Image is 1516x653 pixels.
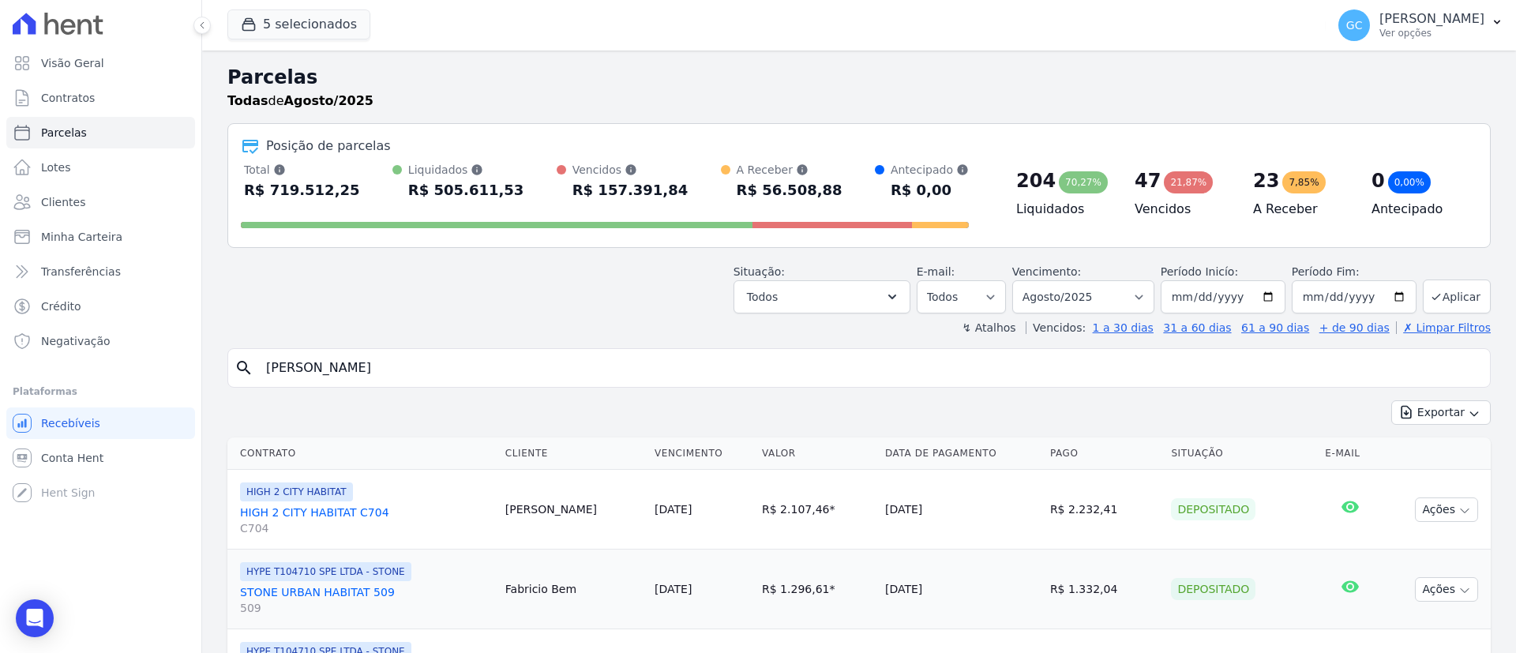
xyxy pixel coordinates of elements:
[240,482,353,501] span: HIGH 2 CITY HABITAT
[879,470,1044,550] td: [DATE]
[6,82,195,114] a: Contratos
[41,450,103,466] span: Conta Hent
[1163,321,1231,334] a: 31 a 60 dias
[572,178,689,203] div: R$ 157.391,84
[891,162,969,178] div: Antecipado
[408,178,524,203] div: R$ 505.611,53
[499,470,648,550] td: [PERSON_NAME]
[41,90,95,106] span: Contratos
[240,520,493,536] span: C704
[1171,578,1255,600] div: Depositado
[240,600,493,616] span: 509
[16,599,54,637] div: Open Intercom Messenger
[240,584,493,616] a: STONE URBAN HABITAT 509509
[1319,437,1382,470] th: E-mail
[1326,3,1516,47] button: GC [PERSON_NAME] Ver opções
[266,137,391,156] div: Posição de parcelas
[6,256,195,287] a: Transferências
[227,63,1491,92] h2: Parcelas
[6,152,195,183] a: Lotes
[41,298,81,314] span: Crédito
[1171,498,1255,520] div: Depositado
[1423,280,1491,313] button: Aplicar
[1346,20,1363,31] span: GC
[227,437,499,470] th: Contrato
[41,194,85,210] span: Clientes
[737,178,842,203] div: R$ 56.508,88
[41,333,111,349] span: Negativação
[734,265,785,278] label: Situação:
[240,505,493,536] a: HIGH 2 CITY HABITAT C704C704
[747,287,778,306] span: Todos
[879,550,1044,629] td: [DATE]
[41,159,71,175] span: Lotes
[648,437,756,470] th: Vencimento
[1093,321,1154,334] a: 1 a 30 dias
[1135,200,1228,219] h4: Vencidos
[1415,497,1478,522] button: Ações
[1396,321,1491,334] a: ✗ Limpar Filtros
[6,221,195,253] a: Minha Carteira
[1253,168,1279,193] div: 23
[1292,264,1417,280] label: Período Fim:
[1044,550,1165,629] td: R$ 1.332,04
[1282,171,1325,193] div: 7,85%
[1379,27,1484,39] p: Ver opções
[1026,321,1086,334] label: Vencidos:
[6,186,195,218] a: Clientes
[244,162,360,178] div: Total
[1319,321,1390,334] a: + de 90 dias
[227,93,268,108] strong: Todas
[1415,577,1478,602] button: Ações
[655,503,692,516] a: [DATE]
[240,562,411,581] span: HYPE T104710 SPE LTDA - STONE
[499,437,648,470] th: Cliente
[6,291,195,322] a: Crédito
[756,550,879,629] td: R$ 1.296,61
[6,117,195,148] a: Parcelas
[734,280,910,313] button: Todos
[227,92,373,111] p: de
[41,415,100,431] span: Recebíveis
[572,162,689,178] div: Vencidos
[1379,11,1484,27] p: [PERSON_NAME]
[879,437,1044,470] th: Data de Pagamento
[1165,437,1319,470] th: Situação
[284,93,373,108] strong: Agosto/2025
[756,437,879,470] th: Valor
[655,583,692,595] a: [DATE]
[6,47,195,79] a: Visão Geral
[1044,437,1165,470] th: Pago
[408,162,524,178] div: Liquidados
[499,550,648,629] td: Fabricio Bem
[1135,168,1161,193] div: 47
[41,264,121,280] span: Transferências
[1372,200,1465,219] h4: Antecipado
[1164,171,1213,193] div: 21,87%
[244,178,360,203] div: R$ 719.512,25
[6,442,195,474] a: Conta Hent
[891,178,969,203] div: R$ 0,00
[1388,171,1431,193] div: 0,00%
[41,229,122,245] span: Minha Carteira
[227,9,370,39] button: 5 selecionados
[235,358,253,377] i: search
[13,382,189,401] div: Plataformas
[6,325,195,357] a: Negativação
[1391,400,1491,425] button: Exportar
[1016,168,1056,193] div: 204
[962,321,1015,334] label: ↯ Atalhos
[1016,200,1109,219] h4: Liquidados
[1241,321,1309,334] a: 61 a 90 dias
[917,265,955,278] label: E-mail:
[1253,200,1346,219] h4: A Receber
[6,407,195,439] a: Recebíveis
[1372,168,1385,193] div: 0
[1161,265,1238,278] label: Período Inicío:
[737,162,842,178] div: A Receber
[41,55,104,71] span: Visão Geral
[41,125,87,141] span: Parcelas
[1044,470,1165,550] td: R$ 2.232,41
[756,470,879,550] td: R$ 2.107,46
[1012,265,1081,278] label: Vencimento:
